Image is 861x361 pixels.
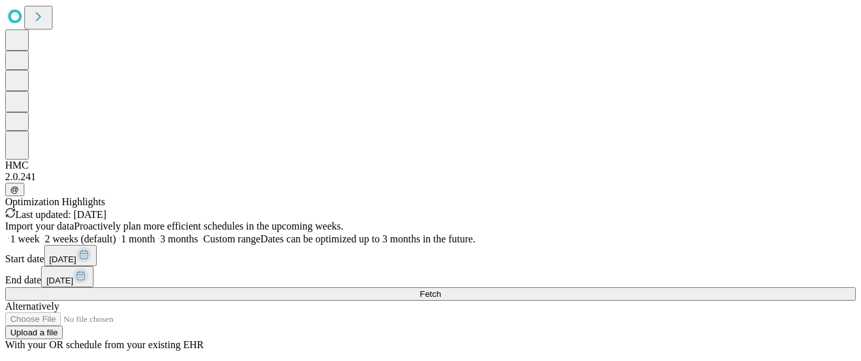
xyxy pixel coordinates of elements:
[5,171,856,183] div: 2.0.241
[10,233,40,244] span: 1 week
[5,196,105,207] span: Optimization Highlights
[5,287,856,301] button: Fetch
[5,301,59,312] span: Alternatively
[15,209,106,220] span: Last updated: [DATE]
[44,245,97,266] button: [DATE]
[261,233,475,244] span: Dates can be optimized up to 3 months in the future.
[49,255,76,264] span: [DATE]
[5,266,856,287] div: End date
[45,233,116,244] span: 2 weeks (default)
[203,233,260,244] span: Custom range
[5,160,856,171] div: HMC
[5,245,856,266] div: Start date
[121,233,155,244] span: 1 month
[46,276,73,285] span: [DATE]
[41,266,94,287] button: [DATE]
[10,185,19,194] span: @
[420,289,441,299] span: Fetch
[5,183,24,196] button: @
[5,221,74,231] span: Import your data
[5,326,63,339] button: Upload a file
[5,339,204,350] span: With your OR schedule from your existing EHR
[160,233,198,244] span: 3 months
[74,221,343,231] span: Proactively plan more efficient schedules in the upcoming weeks.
